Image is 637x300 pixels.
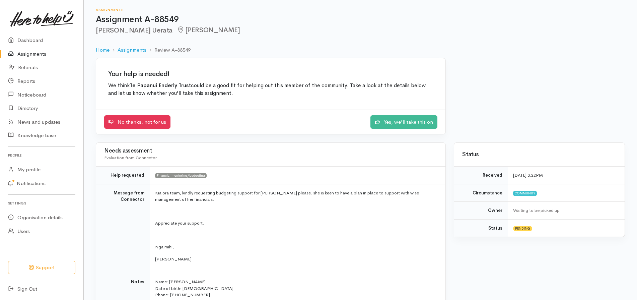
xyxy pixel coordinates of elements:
[8,151,75,160] h6: Profile
[96,26,625,34] h2: [PERSON_NAME] Uerata
[96,167,150,184] td: Help requested
[146,46,191,54] li: Review A-88549
[513,172,543,178] time: [DATE] 3:22PM
[454,202,508,220] td: Owner
[454,184,508,202] td: Circumstance
[513,226,532,231] span: Pending
[8,261,75,275] button: Support
[155,256,437,262] p: [PERSON_NAME]
[155,190,437,203] p: Kia ora team, kindly requesting budgeting support for [PERSON_NAME] please. she is keen to have a...
[155,220,437,227] p: Appreciate your support.
[130,82,191,89] b: Te Papanui Enderly Trust
[155,244,437,250] p: Ngā mihi,
[104,148,437,154] h3: Needs assessment
[176,26,240,34] span: [PERSON_NAME]
[96,15,625,24] h1: Assignment A-88549
[108,70,433,78] h2: Your help is needed!
[454,219,508,237] td: Status
[513,207,617,214] div: Waiting to be picked up
[370,115,437,129] a: Yes, we'll take this on
[96,46,110,54] a: Home
[155,173,207,178] span: Financial mentoring/budgeting
[104,155,157,161] span: Evaluation from Connector
[513,191,537,196] span: Community
[454,167,508,184] td: Received
[462,152,617,158] h3: Status
[96,42,625,58] nav: breadcrumb
[96,184,150,273] td: Message from Connector
[104,115,170,129] a: No thanks, not for us
[96,8,625,12] h6: Assignments
[8,199,75,208] h6: Settings
[118,46,146,54] a: Assignments
[108,82,433,98] p: We think could be a good fit for helping out this member of the community. Take a look at the det...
